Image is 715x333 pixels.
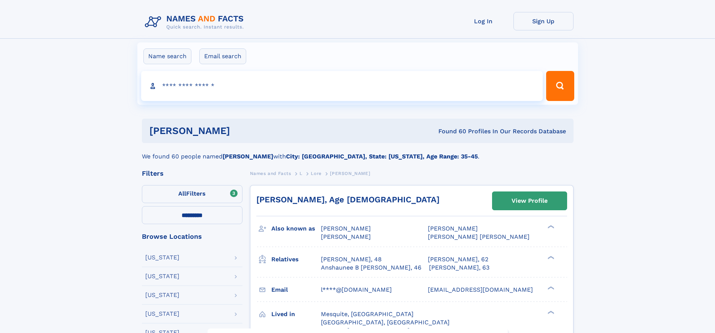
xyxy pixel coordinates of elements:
[321,233,371,240] span: [PERSON_NAME]
[142,185,242,203] label: Filters
[271,222,321,235] h3: Also known as
[321,225,371,232] span: [PERSON_NAME]
[256,195,440,204] a: [PERSON_NAME], Age [DEMOGRAPHIC_DATA]
[330,171,370,176] span: [PERSON_NAME]
[271,308,321,321] h3: Lived in
[513,12,574,30] a: Sign Up
[223,153,273,160] b: [PERSON_NAME]
[546,225,555,229] div: ❯
[453,12,513,30] a: Log In
[178,190,186,197] span: All
[142,233,242,240] div: Browse Locations
[145,273,179,279] div: [US_STATE]
[311,169,321,178] a: Lore
[546,285,555,290] div: ❯
[142,12,250,32] img: Logo Names and Facts
[145,255,179,261] div: [US_STATE]
[321,310,414,318] span: Mesquite, [GEOGRAPHIC_DATA]
[334,127,566,136] div: Found 60 Profiles In Our Records Database
[428,225,478,232] span: [PERSON_NAME]
[143,48,191,64] label: Name search
[546,255,555,260] div: ❯
[428,233,530,240] span: [PERSON_NAME] [PERSON_NAME]
[428,255,488,264] a: [PERSON_NAME], 62
[142,170,242,177] div: Filters
[429,264,489,272] a: [PERSON_NAME], 63
[300,169,303,178] a: L
[141,71,543,101] input: search input
[492,192,567,210] a: View Profile
[311,171,321,176] span: Lore
[286,153,478,160] b: City: [GEOGRAPHIC_DATA], State: [US_STATE], Age Range: 35-45
[300,171,303,176] span: L
[428,286,533,293] span: [EMAIL_ADDRESS][DOMAIN_NAME]
[321,319,450,326] span: [GEOGRAPHIC_DATA], [GEOGRAPHIC_DATA]
[250,169,291,178] a: Names and Facts
[145,311,179,317] div: [US_STATE]
[512,192,548,209] div: View Profile
[321,264,421,272] a: Anshaunee B [PERSON_NAME], 46
[271,283,321,296] h3: Email
[321,255,382,264] a: [PERSON_NAME], 48
[149,126,334,136] h1: [PERSON_NAME]
[142,143,574,161] div: We found 60 people named with .
[271,253,321,266] h3: Relatives
[546,310,555,315] div: ❯
[145,292,179,298] div: [US_STATE]
[199,48,246,64] label: Email search
[546,71,574,101] button: Search Button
